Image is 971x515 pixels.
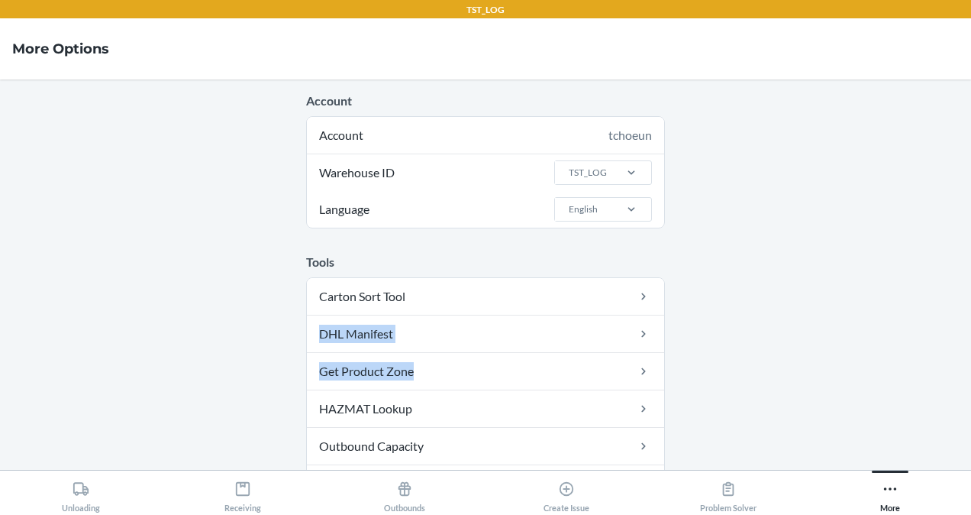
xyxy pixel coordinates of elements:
a: DHL Manifest [307,316,664,352]
div: Account [307,117,664,154]
button: Create Issue [485,471,647,513]
h4: More Options [12,39,109,59]
div: Receiving [224,475,261,513]
button: Problem Solver [647,471,809,513]
p: Tools [306,253,665,271]
a: Outbound Capacity [307,428,664,465]
a: Carton Sort Tool [307,278,664,315]
span: Language [317,191,372,228]
a: HAZMAT Lookup [307,390,664,427]
div: Create Issue [544,475,589,513]
div: Unloading [62,475,100,513]
a: PO # Lookup [307,465,664,502]
input: LanguageEnglish [567,202,569,216]
div: Problem Solver [700,475,756,513]
p: TST_LOG [466,3,505,17]
span: Warehouse ID [317,154,397,191]
div: More [880,475,900,513]
div: English [569,202,598,216]
div: Outbounds [384,475,425,513]
button: More [809,471,971,513]
button: Receiving [162,471,324,513]
div: TST_LOG [569,166,607,180]
button: Outbounds [324,471,485,513]
p: Account [306,92,665,110]
a: Get Product Zone [307,353,664,390]
div: tchoeun [608,126,652,144]
input: Warehouse IDTST_LOG [567,166,569,180]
